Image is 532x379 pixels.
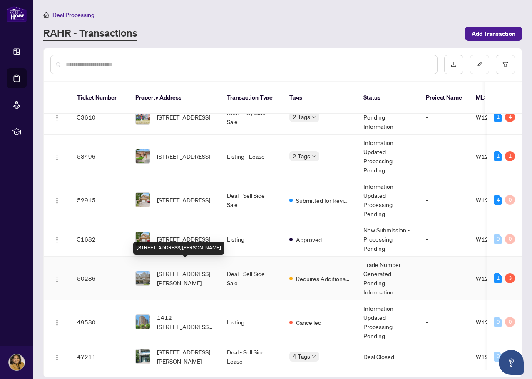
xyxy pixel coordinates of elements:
span: [STREET_ADDRESS] [157,234,210,244]
button: filter [496,55,515,74]
td: 47211 [70,344,129,369]
div: [STREET_ADDRESS][PERSON_NAME] [133,242,224,255]
button: Logo [50,110,64,124]
span: [STREET_ADDRESS] [157,112,210,122]
td: Deal - Sell Side Sale [220,257,283,300]
td: 51682 [70,222,129,257]
td: Deal - Buy Side Sale [220,100,283,135]
span: [STREET_ADDRESS][PERSON_NAME] [157,269,214,287]
button: Add Transaction [465,27,522,41]
div: 0 [505,317,515,327]
img: thumbnail-img [136,193,150,207]
img: thumbnail-img [136,149,150,163]
td: In Progress - Pending Information [357,100,419,135]
div: 3 [505,273,515,283]
img: Logo [54,115,60,121]
span: edit [477,62,482,67]
th: Status [357,82,419,114]
div: 0 [505,195,515,205]
td: Information Updated - Processing Pending [357,135,419,178]
td: - [419,300,469,344]
img: Logo [54,154,60,160]
td: Trade Number Generated - Pending Information [357,257,419,300]
button: Logo [50,350,64,363]
span: Add Transaction [472,27,515,40]
button: download [444,55,463,74]
span: 4 Tags [293,352,310,361]
div: 1 [494,273,502,283]
span: Submitted for Review [296,196,350,205]
span: [STREET_ADDRESS][PERSON_NAME] [157,347,214,366]
img: thumbnail-img [136,315,150,329]
img: Logo [54,276,60,282]
td: Information Updated - Processing Pending [357,178,419,222]
button: Logo [50,150,64,163]
td: - [419,344,469,369]
img: Logo [54,237,60,243]
span: W12368541 [476,235,511,243]
span: W12327753 [476,113,511,121]
td: - [419,178,469,222]
span: W12321465 [476,274,511,282]
span: 2 Tags [293,112,310,122]
td: - [419,222,469,257]
span: Requires Additional Docs [296,274,350,283]
div: 0 [494,234,502,244]
button: Logo [50,315,64,329]
td: Information Updated - Processing Pending [357,300,419,344]
span: W12405537 [476,152,511,160]
a: RAHR - Transactions [43,26,137,41]
img: Logo [54,319,60,326]
td: Listing - Lease [220,135,283,178]
div: 1 [494,151,502,161]
td: - [419,257,469,300]
button: Open asap [499,350,524,375]
div: 1 [505,151,515,161]
div: 1 [494,112,502,122]
td: 53610 [70,100,129,135]
th: MLS # [469,82,519,114]
img: Logo [54,197,60,204]
div: 0 [505,234,515,244]
td: 52915 [70,178,129,222]
div: 4 [505,112,515,122]
span: Approved [296,235,322,244]
td: Deal - Sell Side Lease [220,344,283,369]
span: W12321493 [476,353,511,360]
td: New Submission - Processing Pending [357,222,419,257]
span: [STREET_ADDRESS] [157,195,210,204]
span: down [312,115,316,119]
td: 50286 [70,257,129,300]
span: home [43,12,49,18]
td: Listing [220,300,283,344]
button: Logo [50,232,64,246]
img: thumbnail-img [136,349,150,364]
img: Profile Icon [9,354,25,370]
td: - [419,100,469,135]
div: 0 [494,352,502,362]
img: logo [7,6,27,22]
th: Transaction Type [220,82,283,114]
span: Cancelled [296,318,321,327]
th: Tags [283,82,357,114]
button: Logo [50,193,64,207]
img: Logo [54,354,60,361]
button: Logo [50,272,64,285]
span: W12342494 [476,318,511,326]
img: thumbnail-img [136,271,150,285]
span: 2 Tags [293,151,310,161]
span: down [312,154,316,158]
img: thumbnail-img [136,232,150,246]
th: Project Name [419,82,469,114]
div: 0 [494,317,502,327]
span: filter [502,62,508,67]
img: thumbnail-img [136,110,150,124]
span: [STREET_ADDRESS] [157,152,210,161]
th: Property Address [129,82,220,114]
td: Deal - Sell Side Sale [220,178,283,222]
td: Deal Closed [357,344,419,369]
span: down [312,354,316,359]
span: Deal Processing [52,11,94,19]
td: 49580 [70,300,129,344]
td: - [419,135,469,178]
